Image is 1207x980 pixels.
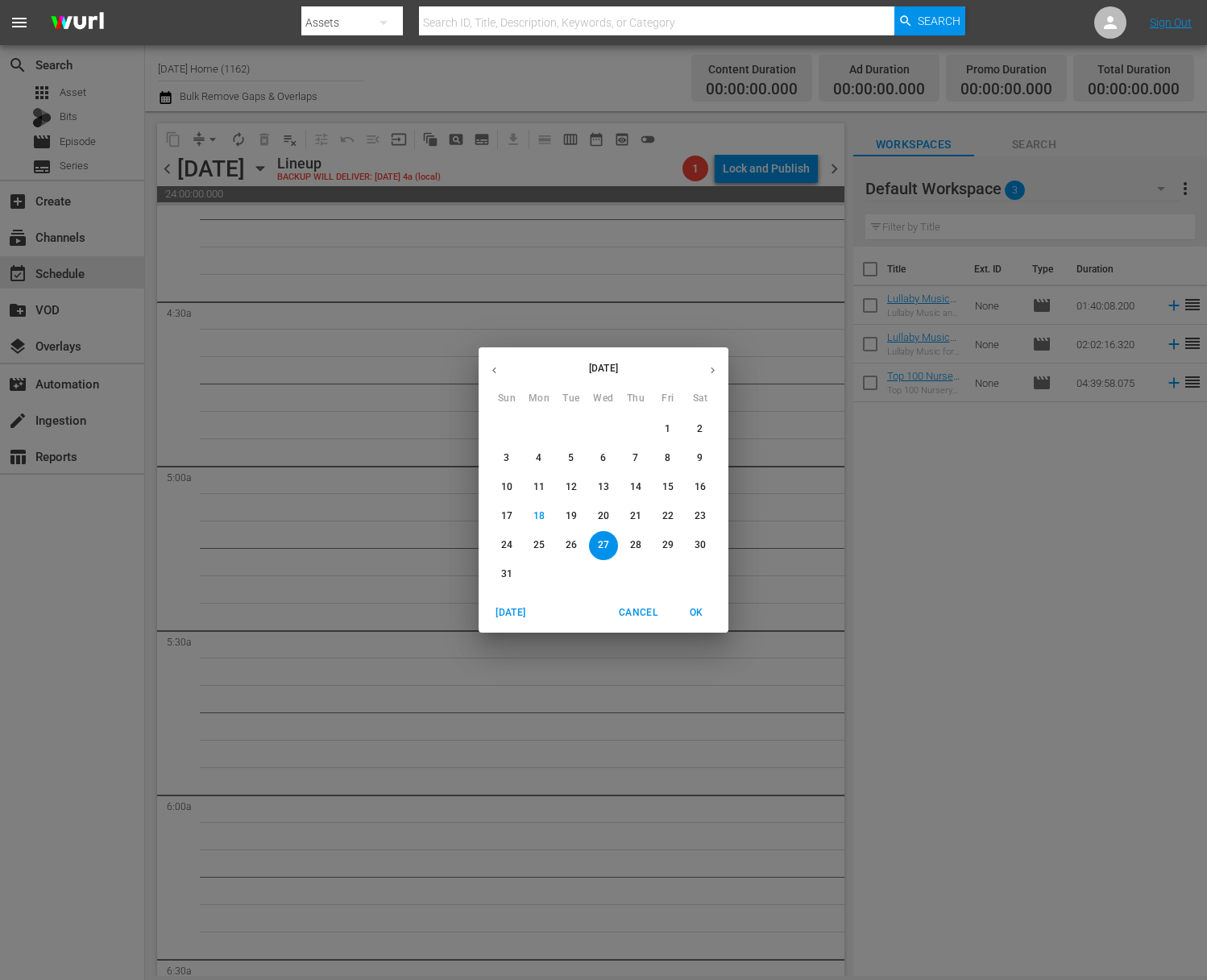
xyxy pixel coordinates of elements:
[653,502,682,531] button: 22
[621,391,650,407] span: Thu
[589,531,618,560] button: 27
[670,600,722,626] button: OK
[501,567,512,581] p: 31
[598,538,609,552] p: 27
[589,502,618,531] button: 20
[492,531,521,560] button: 24
[686,502,715,531] button: 23
[653,473,682,502] button: 15
[533,509,545,523] p: 18
[665,451,670,465] p: 8
[589,391,618,407] span: Wed
[525,531,554,560] button: 25
[39,4,116,42] img: ans4CAIJ8jUAAAAAAAAAAAAAAAAAAAAAAAAgQb4GAAAAAAAAAAAAAAAAAAAAAAAAJMjXAAAAAAAAAAAAAAAAAAAAAAAAgAT5G...
[600,451,606,465] p: 6
[686,531,715,560] button: 30
[665,422,670,436] p: 1
[557,473,586,502] button: 12
[492,502,521,531] button: 17
[686,473,715,502] button: 16
[653,391,682,407] span: Fri
[653,531,682,560] button: 29
[557,444,586,473] button: 5
[619,604,657,621] span: Cancel
[918,6,960,35] span: Search
[536,451,541,465] p: 4
[501,538,512,552] p: 24
[557,391,586,407] span: Tue
[695,480,706,494] p: 16
[653,444,682,473] button: 8
[633,451,638,465] p: 7
[662,509,674,523] p: 22
[525,473,554,502] button: 11
[510,361,697,376] p: [DATE]
[621,502,650,531] button: 21
[501,509,512,523] p: 17
[621,473,650,502] button: 14
[525,391,554,407] span: Mon
[621,531,650,560] button: 28
[492,604,530,621] span: [DATE]
[589,473,618,502] button: 13
[662,538,674,552] p: 29
[566,538,577,552] p: 26
[686,444,715,473] button: 9
[630,538,641,552] p: 28
[566,509,577,523] p: 19
[598,480,609,494] p: 13
[697,422,703,436] p: 2
[492,391,521,407] span: Sun
[568,451,574,465] p: 5
[557,531,586,560] button: 26
[492,560,521,589] button: 31
[662,480,674,494] p: 15
[630,509,641,523] p: 21
[677,604,715,621] span: OK
[621,444,650,473] button: 7
[653,415,682,444] button: 1
[589,444,618,473] button: 6
[533,538,545,552] p: 25
[630,480,641,494] p: 14
[686,391,715,407] span: Sat
[525,444,554,473] button: 4
[492,473,521,502] button: 10
[686,415,715,444] button: 2
[501,480,512,494] p: 10
[10,13,29,32] span: menu
[566,480,577,494] p: 12
[533,480,545,494] p: 11
[525,502,554,531] button: 18
[492,444,521,473] button: 3
[485,600,537,626] button: [DATE]
[695,538,706,552] p: 30
[697,451,703,465] p: 9
[1150,16,1192,29] a: Sign Out
[612,600,664,626] button: Cancel
[695,509,706,523] p: 23
[504,451,509,465] p: 3
[598,509,609,523] p: 20
[557,502,586,531] button: 19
